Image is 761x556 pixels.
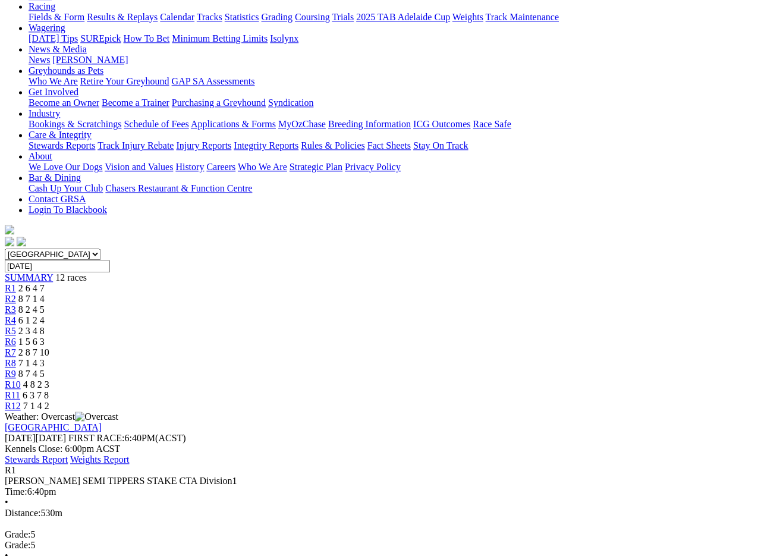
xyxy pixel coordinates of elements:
span: [DATE] [5,433,36,443]
a: Weights [452,12,483,22]
span: 8 2 4 5 [18,304,45,315]
span: 7 1 4 3 [18,358,45,368]
a: News [29,55,50,65]
a: R1 [5,283,16,293]
div: Care & Integrity [29,140,756,151]
a: Track Injury Rebate [98,140,174,150]
a: Track Maintenance [486,12,559,22]
div: Racing [29,12,756,23]
a: R5 [5,326,16,336]
span: 2 8 7 10 [18,347,49,357]
div: Industry [29,119,756,130]
div: News & Media [29,55,756,65]
div: 530m [5,508,756,519]
a: Vision and Values [105,162,173,172]
img: Overcast [75,411,118,422]
div: Greyhounds as Pets [29,76,756,87]
a: Isolynx [270,33,298,43]
div: Get Involved [29,98,756,108]
div: 6:40pm [5,486,756,497]
a: Racing [29,1,55,11]
a: SUMMARY [5,272,53,282]
span: Time: [5,486,27,497]
a: R10 [5,379,21,389]
a: Calendar [160,12,194,22]
span: [DATE] [5,433,66,443]
a: Stewards Report [5,454,68,464]
a: Breeding Information [328,119,411,129]
div: About [29,162,756,172]
a: Cash Up Your Club [29,183,103,193]
a: Trials [332,12,354,22]
img: logo-grsa-white.png [5,225,14,234]
img: twitter.svg [17,237,26,246]
span: R3 [5,304,16,315]
span: 6 3 7 8 [23,390,49,400]
span: 2 3 4 8 [18,326,45,336]
span: Grade: [5,529,31,539]
a: Rules & Policies [301,140,365,150]
a: Applications & Forms [191,119,276,129]
a: R6 [5,337,16,347]
a: R4 [5,315,16,325]
div: [PERSON_NAME] SEMI TIPPERS STAKE CTA Division1 [5,476,756,486]
span: 7 1 4 2 [23,401,49,411]
a: Statistics [225,12,259,22]
a: Injury Reports [176,140,231,150]
a: Minimum Betting Limits [172,33,268,43]
span: 8 7 4 5 [18,369,45,379]
a: Fields & Form [29,12,84,22]
a: Integrity Reports [234,140,298,150]
a: 2025 TAB Adelaide Cup [356,12,450,22]
a: Bookings & Scratchings [29,119,121,129]
a: Greyhounds as Pets [29,65,103,76]
span: 6:40PM(ACST) [68,433,186,443]
a: Become an Owner [29,98,99,108]
a: Bar & Dining [29,172,81,183]
span: FIRST RACE: [68,433,124,443]
a: Who We Are [29,76,78,86]
div: Bar & Dining [29,183,756,194]
a: R2 [5,294,16,304]
span: Weather: Overcast [5,411,118,422]
a: Stay On Track [413,140,468,150]
a: Contact GRSA [29,194,86,204]
a: R7 [5,347,16,357]
a: Industry [29,108,60,118]
a: [DATE] Tips [29,33,78,43]
div: Wagering [29,33,756,44]
a: News & Media [29,44,87,54]
a: Wagering [29,23,65,33]
a: Purchasing a Greyhound [172,98,266,108]
span: 4 8 2 3 [23,379,49,389]
a: Grading [262,12,293,22]
a: Careers [206,162,235,172]
a: GAP SA Assessments [172,76,255,86]
a: [PERSON_NAME] [52,55,128,65]
a: R9 [5,369,16,379]
a: Syndication [268,98,313,108]
a: R12 [5,401,21,411]
span: Distance: [5,508,40,518]
span: 12 races [55,272,87,282]
a: SUREpick [80,33,121,43]
a: Privacy Policy [345,162,401,172]
a: R11 [5,390,20,400]
a: Who We Are [238,162,287,172]
a: We Love Our Dogs [29,162,102,172]
a: Fact Sheets [367,140,411,150]
a: Get Involved [29,87,78,97]
a: Schedule of Fees [124,119,188,129]
a: About [29,151,52,161]
span: R8 [5,358,16,368]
